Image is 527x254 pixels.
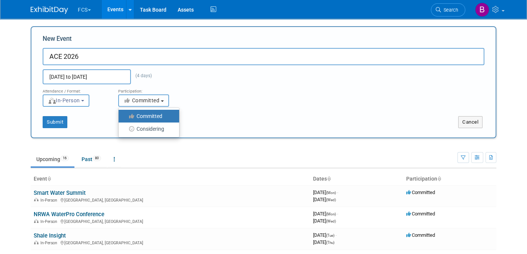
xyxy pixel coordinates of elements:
[403,173,496,185] th: Participation
[337,211,338,217] span: -
[43,116,67,128] button: Submit
[118,94,169,107] button: Committed
[313,218,336,224] span: [DATE]
[313,190,338,195] span: [DATE]
[34,219,39,223] img: In-Person Event
[326,219,336,223] span: (Wed)
[122,124,172,134] label: Considering
[31,152,74,166] a: Upcoming16
[76,152,107,166] a: Past80
[123,97,160,103] span: Committed
[326,198,336,202] span: (Wed)
[34,232,66,239] a: Shale Insight
[310,173,403,185] th: Dates
[34,198,39,202] img: In-Person Event
[31,173,310,185] th: Event
[31,6,68,14] img: ExhibitDay
[406,190,435,195] span: Committed
[34,197,307,203] div: [GEOGRAPHIC_DATA], [GEOGRAPHIC_DATA]
[326,233,334,238] span: (Tue)
[313,211,338,217] span: [DATE]
[337,190,338,195] span: -
[40,198,59,203] span: In-Person
[431,3,465,16] a: Search
[326,191,336,195] span: (Mon)
[43,48,484,65] input: Name of Trade Show / Conference
[131,73,152,78] span: (4 days)
[34,239,307,245] div: [GEOGRAPHIC_DATA], [GEOGRAPHIC_DATA]
[326,241,334,245] span: (Thu)
[458,116,482,128] button: Cancel
[326,212,336,216] span: (Mon)
[475,3,489,17] img: Barb DeWyer
[43,94,89,107] button: In-Person
[47,176,51,182] a: Sort by Event Name
[437,176,441,182] a: Sort by Participation Type
[43,34,72,46] label: New Event
[34,218,307,224] div: [GEOGRAPHIC_DATA], [GEOGRAPHIC_DATA]
[406,232,435,238] span: Committed
[327,176,331,182] a: Sort by Start Date
[48,97,80,103] span: In-Person
[313,197,336,202] span: [DATE]
[313,239,334,245] span: [DATE]
[406,211,435,217] span: Committed
[34,211,104,218] a: NRWA WaterPro Conference
[61,155,69,161] span: 16
[43,84,107,94] div: Attendance / Format:
[313,232,337,238] span: [DATE]
[43,69,131,84] input: Start Date - End Date
[118,84,183,94] div: Participation:
[40,241,59,245] span: In-Person
[441,7,458,13] span: Search
[40,219,59,224] span: In-Person
[34,241,39,244] img: In-Person Event
[122,111,172,121] label: Committed
[34,190,86,196] a: Smart Water Summit
[335,232,337,238] span: -
[93,155,101,161] span: 80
